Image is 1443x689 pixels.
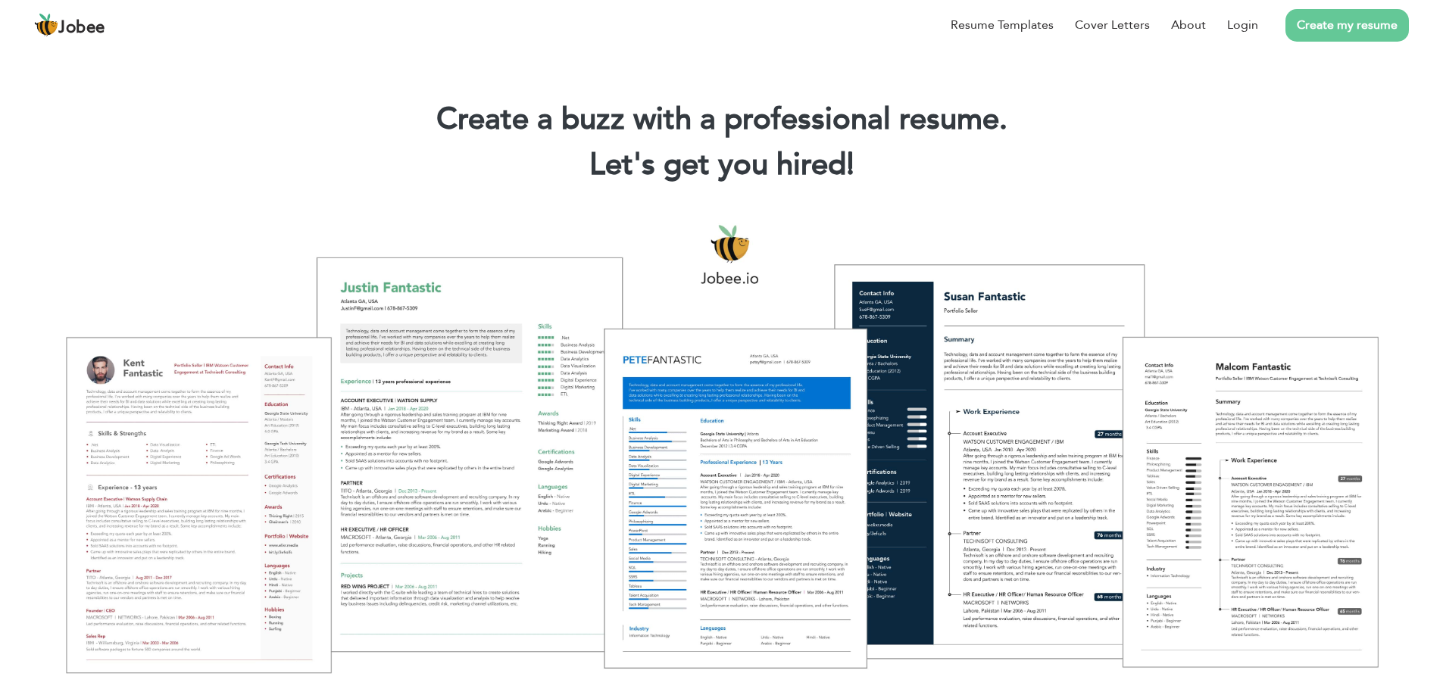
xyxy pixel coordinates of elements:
[1285,9,1409,42] a: Create my resume
[34,13,105,37] a: Jobee
[951,16,1054,34] a: Resume Templates
[23,100,1420,139] h1: Create a buzz with a professional resume.
[847,144,854,185] span: |
[23,145,1420,185] h2: Let's
[664,144,854,185] span: get you hired!
[58,20,105,36] span: Jobee
[1075,16,1150,34] a: Cover Letters
[34,13,58,37] img: jobee.io
[1227,16,1258,34] a: Login
[1171,16,1206,34] a: About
